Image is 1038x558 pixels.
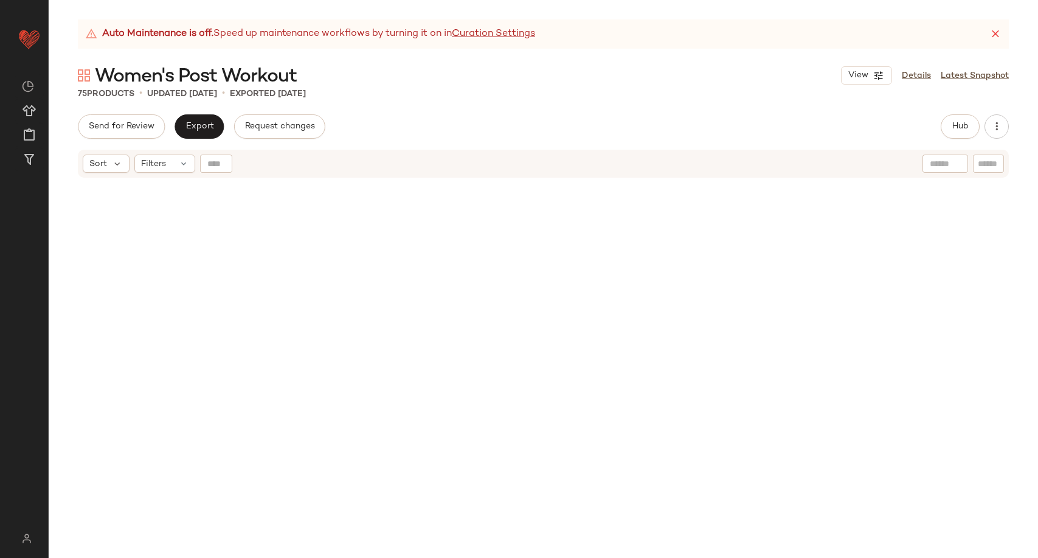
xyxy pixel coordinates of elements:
button: Request changes [234,114,325,139]
span: View [848,71,868,80]
div: Speed up maintenance workflows by turning it on in [85,27,535,41]
p: Exported [DATE] [230,88,306,100]
img: svg%3e [15,534,38,543]
span: Export [185,122,213,131]
span: • [139,86,142,101]
p: updated [DATE] [147,88,217,100]
button: View [841,66,892,85]
button: Export [175,114,224,139]
span: 75 [78,89,87,99]
span: Hub [952,122,969,131]
span: Filters [141,158,166,170]
span: Women's Post Workout [95,65,297,89]
span: Sort [89,158,107,170]
a: Curation Settings [452,27,535,41]
strong: Auto Maintenance is off. [102,27,213,41]
img: svg%3e [22,80,34,92]
button: Send for Review [78,114,165,139]
button: Hub [941,114,980,139]
img: heart_red.DM2ytmEG.svg [17,27,41,51]
a: Latest Snapshot [941,69,1009,82]
a: Details [902,69,931,82]
span: Request changes [244,122,315,131]
span: Send for Review [88,122,154,131]
img: svg%3e [78,69,90,82]
span: • [222,86,225,101]
div: Products [78,88,134,100]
